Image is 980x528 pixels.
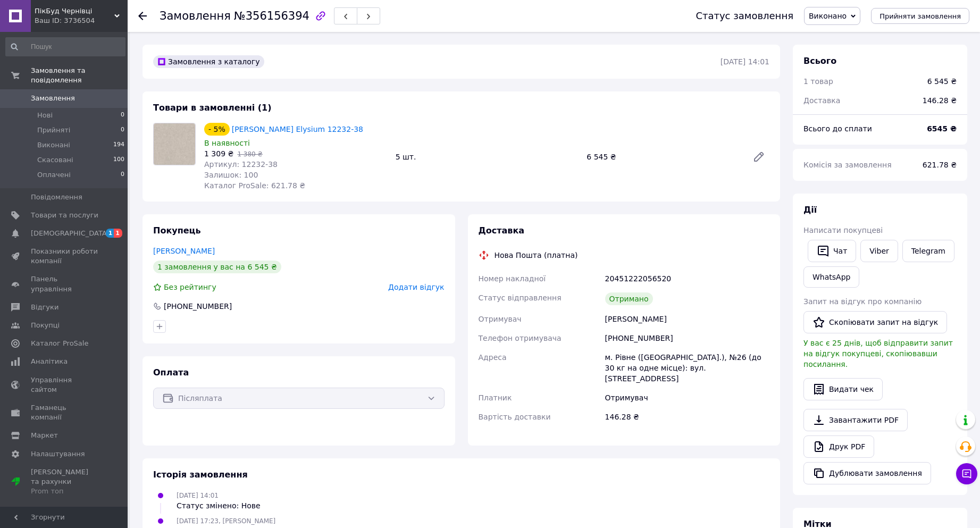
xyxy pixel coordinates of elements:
span: 1 товар [803,77,833,86]
div: 1 замовлення у вас на 6 545 ₴ [153,261,281,273]
span: Написати покупцеві [803,226,883,234]
span: Залишок: 100 [204,171,258,179]
button: Видати чек [803,378,883,400]
span: 621.78 ₴ [923,161,957,169]
div: - 5% [204,123,230,136]
span: 0 [121,125,124,135]
span: [DATE] 14:01 [177,492,219,499]
div: [PHONE_NUMBER] [603,329,772,348]
div: Нова Пошта (платна) [492,250,581,261]
span: У вас є 25 днів, щоб відправити запит на відгук покупцеві, скопіювавши посилання. [803,339,953,368]
div: Повернутися назад [138,11,147,21]
span: Повідомлення [31,192,82,202]
span: Панель управління [31,274,98,294]
span: Замовлення [160,10,231,22]
span: 1 [106,229,114,238]
span: Вартість доставки [479,413,551,421]
span: Статус відправлення [479,294,562,302]
span: Маркет [31,431,58,440]
span: Оплачені [37,170,71,180]
span: Всього [803,56,836,66]
span: Без рейтингу [164,283,216,291]
span: Покупець [153,225,201,236]
span: Замовлення та повідомлення [31,66,128,85]
span: Прийняти замовлення [880,12,961,20]
img: Шпалери Erismann Elysium 12232-38 [154,123,195,165]
span: Доставка [479,225,525,236]
span: Товари в замовленні (1) [153,103,272,113]
span: №356156394 [234,10,309,22]
span: Дії [803,205,817,215]
div: 6 545 ₴ [927,76,957,87]
b: 6545 ₴ [927,124,957,133]
div: Статус змінено: Нове [177,500,261,511]
span: Покупці [31,321,60,330]
div: [PERSON_NAME] [603,309,772,329]
div: Статус замовлення [696,11,793,21]
span: Замовлення [31,94,75,103]
span: Артикул: 12232-38 [204,160,278,169]
span: Оплата [153,367,189,378]
span: 1 309 ₴ [204,149,233,158]
a: Завантажити PDF [803,409,908,431]
span: [DEMOGRAPHIC_DATA] [31,229,110,238]
button: Чат [808,240,856,262]
span: Прийняті [37,125,70,135]
span: Аналітика [31,357,68,366]
span: Показники роботи компанії [31,247,98,266]
a: [PERSON_NAME] Elysium 12232-38 [232,125,363,133]
div: 5 шт. [391,149,583,164]
span: Виконані [37,140,70,150]
span: Доставка [803,96,840,105]
a: Telegram [902,240,954,262]
span: 0 [121,170,124,180]
div: 6 545 ₴ [582,149,744,164]
span: [PERSON_NAME] та рахунки [31,467,98,497]
div: м. Рівне ([GEOGRAPHIC_DATA].), №26 (до 30 кг на одне місце): вул. [STREET_ADDRESS] [603,348,772,388]
span: Управління сайтом [31,375,98,395]
div: Prom топ [31,487,98,496]
span: Каталог ProSale: 621.78 ₴ [204,181,305,190]
span: Гаманець компанії [31,403,98,422]
div: Отримувач [603,388,772,407]
button: Дублювати замовлення [803,462,931,484]
span: Нові [37,111,53,120]
span: Відгуки [31,303,58,312]
div: Ваш ID: 3736504 [35,16,128,26]
span: Отримувач [479,315,522,323]
span: 100 [113,155,124,165]
a: Друк PDF [803,435,874,458]
div: 20451222056520 [603,269,772,288]
div: [PHONE_NUMBER] [163,301,233,312]
button: Чат з покупцем [956,463,977,484]
div: Замовлення з каталогу [153,55,264,68]
span: Комісія за замовлення [803,161,892,169]
div: Отримано [605,292,653,305]
span: Всього до сплати [803,124,872,133]
span: [DATE] 17:23, [PERSON_NAME] [177,517,275,525]
button: Прийняти замовлення [871,8,969,24]
span: Каталог ProSale [31,339,88,348]
span: Виконано [809,12,847,20]
a: [PERSON_NAME] [153,247,215,255]
div: 146.28 ₴ [916,89,963,112]
span: Товари та послуги [31,211,98,220]
input: Пошук [5,37,125,56]
span: 1 [114,229,122,238]
span: Платник [479,393,512,402]
span: 1 380 ₴ [237,150,262,158]
span: ПікБуд Чернівці [35,6,114,16]
span: 194 [113,140,124,150]
span: Телефон отримувача [479,334,562,342]
a: WhatsApp [803,266,859,288]
span: Номер накладної [479,274,546,283]
a: Редагувати [748,146,769,167]
a: Viber [860,240,898,262]
span: Налаштування [31,449,85,459]
span: В наявності [204,139,250,147]
span: Додати відгук [388,283,444,291]
span: Скасовані [37,155,73,165]
time: [DATE] 14:01 [721,57,769,66]
span: 0 [121,111,124,120]
span: Історія замовлення [153,470,248,480]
